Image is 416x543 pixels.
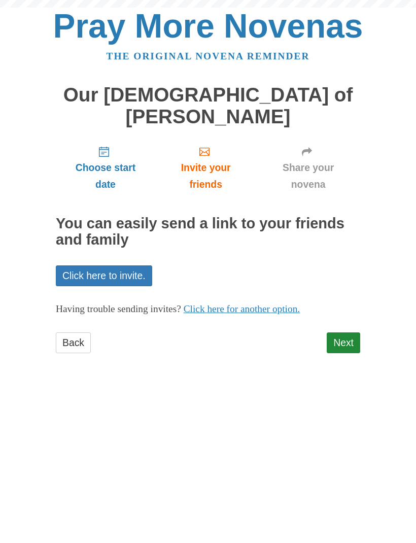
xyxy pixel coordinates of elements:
a: Click here to invite. [56,265,152,286]
span: Share your novena [266,159,350,193]
a: Choose start date [56,138,155,198]
a: Invite your friends [155,138,256,198]
h2: You can easily send a link to your friends and family [56,216,360,248]
a: Pray More Novenas [53,7,363,45]
span: Choose start date [66,159,145,193]
a: Click here for another option. [184,303,300,314]
a: Back [56,332,91,353]
h1: Our [DEMOGRAPHIC_DATA] of [PERSON_NAME] [56,84,360,127]
span: Invite your friends [165,159,246,193]
a: Next [327,332,360,353]
span: Having trouble sending invites? [56,303,181,314]
a: Share your novena [256,138,360,198]
a: The original novena reminder [107,51,310,61]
